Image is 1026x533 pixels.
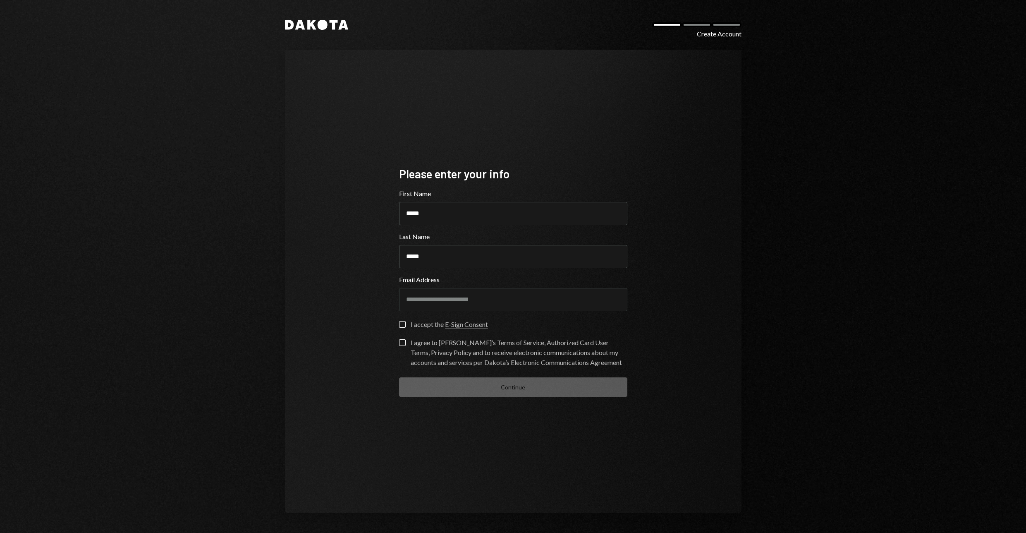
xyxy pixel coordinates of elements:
label: First Name [399,189,627,199]
a: E-Sign Consent [445,320,488,329]
div: I agree to [PERSON_NAME]’s , , and to receive electronic communications about my accounts and ser... [411,338,627,367]
label: Email Address [399,275,627,285]
button: I agree to [PERSON_NAME]’s Terms of Service, Authorized Card User Terms, Privacy Policy and to re... [399,339,406,346]
a: Privacy Policy [431,348,471,357]
a: Terms of Service [497,339,544,347]
a: Authorized Card User Terms [411,339,609,357]
div: I accept the [411,319,488,329]
label: Last Name [399,232,627,242]
div: Create Account [697,29,741,39]
button: I accept the E-Sign Consent [399,321,406,328]
div: Please enter your info [399,166,627,182]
